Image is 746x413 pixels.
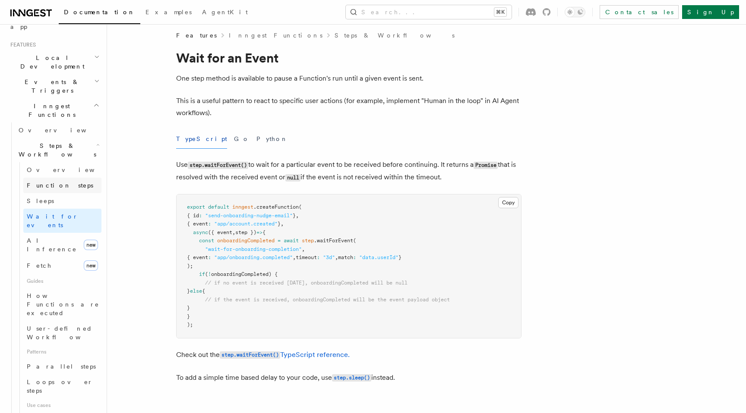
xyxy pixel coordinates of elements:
[332,373,371,382] a: step.sleep()
[187,254,208,260] span: { event
[27,325,104,341] span: User-defined Workflows
[229,31,322,40] a: Inngest Functions
[302,246,305,252] span: ,
[346,5,512,19] button: Search...⌘K
[187,213,199,219] span: { id
[474,162,498,169] code: Promise
[176,159,522,184] p: Use to wait for a particular event to be received before continuing. It returns a that is resolve...
[338,254,353,260] span: match
[188,162,248,169] code: step.waitForEvent()
[208,229,232,235] span: ({ event
[220,351,280,359] code: step.waitForEvent()
[353,238,356,244] span: (
[293,213,296,219] span: }
[23,398,101,412] span: Use cases
[27,166,116,173] span: Overview
[682,5,739,19] a: Sign Up
[23,374,101,398] a: Loops over steps
[187,263,193,269] span: );
[140,3,197,23] a: Examples
[27,292,99,316] span: How Functions are executed
[176,129,227,149] button: TypeScript
[176,349,522,361] p: Check out the
[84,240,98,250] span: new
[302,238,314,244] span: step
[27,182,93,189] span: Function steps
[187,288,190,294] span: }
[208,204,229,210] span: default
[199,238,214,244] span: const
[7,41,36,48] span: Features
[64,9,135,16] span: Documentation
[211,271,278,277] span: onboardingCompleted) {
[285,174,300,181] code: null
[235,229,256,235] span: step })
[199,271,205,277] span: if
[27,237,77,253] span: AI Inference
[27,363,96,370] span: Parallel steps
[217,238,275,244] span: onboardingCompleted
[145,9,192,16] span: Examples
[15,138,101,162] button: Steps & Workflows
[7,53,94,71] span: Local Development
[187,305,190,311] span: }
[359,254,398,260] span: "data.userId"
[208,254,211,260] span: :
[296,213,299,219] span: ,
[23,209,101,233] a: Wait for events
[214,221,278,227] span: "app/account.created"
[253,204,299,210] span: .createFunction
[232,204,253,210] span: inngest
[199,213,202,219] span: :
[494,8,506,16] kbd: ⌘K
[398,254,401,260] span: }
[187,322,193,328] span: );
[296,254,317,260] span: timeout
[205,213,293,219] span: "send-onboarding-nudge-email"
[193,229,208,235] span: async
[15,122,101,138] a: Overview
[205,271,208,277] span: (
[284,238,299,244] span: await
[84,260,98,271] span: new
[176,72,522,84] p: One step method is available to pause a Function's run until a given event is sent.
[214,254,293,260] span: "app/onboarding.completed"
[262,229,266,235] span: {
[23,345,101,359] span: Patterns
[208,221,211,227] span: :
[7,50,101,74] button: Local Development
[205,297,450,303] span: // if the event is received, onboardingCompleted will be the event payload object
[23,359,101,374] a: Parallel steps
[19,127,107,134] span: Overview
[187,204,205,210] span: export
[27,262,52,269] span: Fetch
[190,288,202,294] span: else
[498,197,518,208] button: Copy
[314,238,353,244] span: .waitForEvent
[208,271,211,277] span: !
[23,321,101,345] a: User-defined Workflows
[7,102,93,119] span: Inngest Functions
[323,254,335,260] span: "3d"
[281,221,284,227] span: ,
[23,288,101,321] a: How Functions are executed
[187,221,208,227] span: { event
[59,3,140,24] a: Documentation
[317,254,320,260] span: :
[205,280,408,286] span: // if no event is received [DATE], onboardingCompleted will be null
[202,9,248,16] span: AgentKit
[232,229,235,235] span: ,
[176,31,217,40] span: Features
[234,129,250,149] button: Go
[197,3,253,23] a: AgentKit
[220,350,350,359] a: step.waitForEvent()TypeScript reference.
[15,141,96,159] span: Steps & Workflows
[176,50,522,66] h1: Wait for an Event
[256,229,262,235] span: =>
[256,129,288,149] button: Python
[335,31,455,40] a: Steps & Workflows
[293,254,296,260] span: ,
[353,254,356,260] span: :
[278,238,281,244] span: =
[23,178,101,193] a: Function steps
